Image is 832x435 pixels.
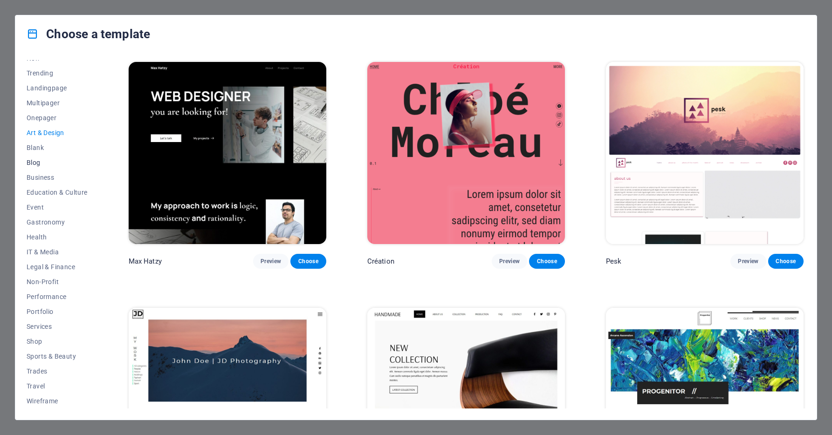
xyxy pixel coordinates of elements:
[290,254,326,269] button: Choose
[367,62,565,244] img: Création
[27,110,88,125] button: Onepager
[129,62,326,244] img: Max Hatzy
[27,129,88,136] span: Art & Design
[27,218,88,226] span: Gastronomy
[730,254,766,269] button: Preview
[367,257,394,266] p: Création
[27,140,88,155] button: Blank
[27,259,88,274] button: Legal & Finance
[27,338,88,345] span: Shop
[27,334,88,349] button: Shop
[27,289,88,304] button: Performance
[261,258,281,265] span: Preview
[27,397,88,405] span: Wireframe
[27,248,88,256] span: IT & Media
[492,254,527,269] button: Preview
[27,319,88,334] button: Services
[27,308,88,315] span: Portfolio
[27,245,88,259] button: IT & Media
[27,125,88,140] button: Art & Design
[27,204,88,211] span: Event
[529,254,564,269] button: Choose
[298,258,318,265] span: Choose
[27,353,88,360] span: Sports & Beauty
[27,69,88,77] span: Trending
[499,258,520,265] span: Preview
[27,293,88,300] span: Performance
[27,215,88,230] button: Gastronomy
[768,254,804,269] button: Choose
[606,257,622,266] p: Pesk
[27,159,88,166] span: Blog
[27,233,88,241] span: Health
[27,81,88,95] button: Landingpage
[27,367,88,375] span: Trades
[27,189,88,196] span: Education & Culture
[27,274,88,289] button: Non-Profit
[27,174,88,181] span: Business
[606,62,804,244] img: Pesk
[129,257,162,266] p: Max Hatzy
[27,155,88,170] button: Blog
[776,258,796,265] span: Choose
[27,263,88,271] span: Legal & Finance
[27,185,88,200] button: Education & Culture
[27,27,150,41] h4: Choose a template
[253,254,289,269] button: Preview
[27,200,88,215] button: Event
[27,278,88,285] span: Non-Profit
[27,114,88,122] span: Onepager
[27,144,88,151] span: Blank
[536,258,557,265] span: Choose
[27,99,88,107] span: Multipager
[27,170,88,185] button: Business
[27,382,88,390] span: Travel
[27,394,88,408] button: Wireframe
[27,66,88,81] button: Trending
[27,323,88,330] span: Services
[738,258,758,265] span: Preview
[27,349,88,364] button: Sports & Beauty
[27,95,88,110] button: Multipager
[27,230,88,245] button: Health
[27,304,88,319] button: Portfolio
[27,84,88,92] span: Landingpage
[27,364,88,379] button: Trades
[27,379,88,394] button: Travel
